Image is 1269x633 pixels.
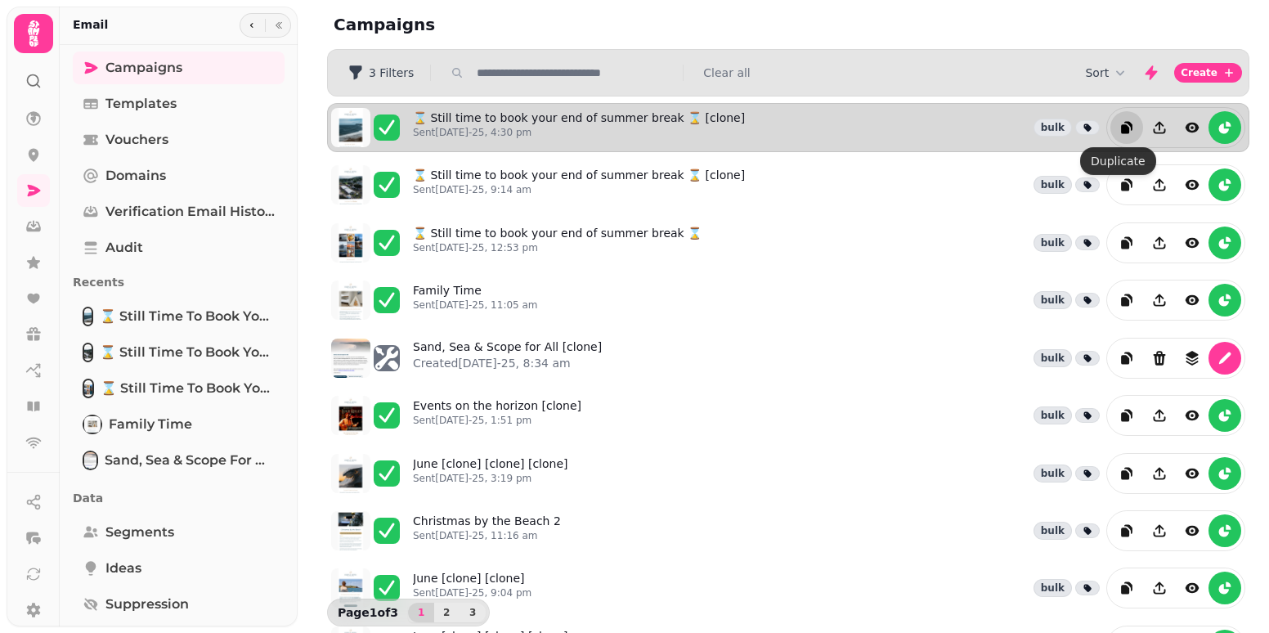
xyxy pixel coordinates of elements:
div: bulk [1034,176,1072,194]
span: Create [1181,68,1217,78]
a: Verification email history [73,195,285,228]
a: Family TimeSent[DATE]-25, 11:05 am [413,282,538,318]
img: aHR0cHM6Ly9zdGFtcGVkZS1zZXJ2aWNlLXByb2QtdGVtcGxhdGUtcHJldmlld3MuczMuZXUtd2VzdC0xLmFtYXpvbmF3cy5jb... [331,339,370,378]
a: Christmas by the Beach 2Sent[DATE]-25, 11:16 am [413,513,561,549]
button: duplicate [1110,342,1143,375]
div: bulk [1034,465,1072,483]
div: bulk [1034,119,1072,137]
div: bulk [1034,406,1072,424]
a: Campaigns [73,52,285,84]
p: Sent [DATE]-25, 11:16 am [413,529,561,542]
button: view [1176,227,1208,259]
img: ⌛ Still time to book your end of summer break ⌛ [84,380,92,397]
img: ⌛ Still time to book your end of summer break ⌛ [clone] [84,308,92,325]
button: reports [1208,284,1241,316]
div: bulk [1034,522,1072,540]
div: bulk [1034,349,1072,367]
button: Share campaign preview [1143,284,1176,316]
div: Duplicate [1080,147,1156,175]
span: Family Time [109,415,192,434]
button: Share campaign preview [1143,514,1176,547]
button: view [1176,514,1208,547]
button: view [1176,284,1208,316]
span: Domains [105,166,166,186]
span: Ideas [105,559,141,578]
p: Sent [DATE]-25, 9:14 am [413,183,745,196]
a: Segments [73,516,285,549]
a: Sand, Sea & Scope for All [clone]Sand, Sea & Scope for All [clone] [73,444,285,477]
p: Sent [DATE]-25, 11:05 am [413,299,538,312]
button: duplicate [1110,572,1143,604]
a: ⌛ Still time to book your end of summer break ⌛ [clone]⌛ Still time to book your end of summer br... [73,300,285,333]
button: 1 [408,603,434,622]
button: duplicate [1110,514,1143,547]
p: Data [73,483,285,513]
button: duplicate [1110,284,1143,316]
a: ⌛ Still time to book your end of summer break ⌛⌛ Still time to book your end of summer break ⌛ [73,372,285,405]
p: Sent [DATE]-25, 1:51 pm [413,414,581,427]
button: Delete [1143,342,1176,375]
img: aHR0cHM6Ly9zdGFtcGVkZS1zZXJ2aWNlLXByb2QtdGVtcGxhdGUtcHJldmlld3MuczMuZXUtd2VzdC0xLmFtYXpvbmF3cy5jb... [331,281,370,320]
button: Share campaign preview [1143,168,1176,201]
button: view [1176,168,1208,201]
div: bulk [1034,291,1072,309]
span: 3 [466,608,479,617]
button: Share campaign preview [1143,572,1176,604]
span: Campaigns [105,58,182,78]
p: Page 1 of 3 [331,604,405,621]
p: Recents [73,267,285,297]
button: reports [1208,572,1241,604]
button: reports [1208,399,1241,432]
span: ⌛ Still time to book your end of summer break ⌛ [101,379,275,398]
img: aHR0cHM6Ly9zdGFtcGVkZS1zZXJ2aWNlLXByb2QtdGVtcGxhdGUtcHJldmlld3MuczMuZXUtd2VzdC0xLmFtYXpvbmF3cy5jb... [331,511,370,550]
a: Vouchers [73,123,285,156]
h2: Email [73,16,108,33]
a: June [clone] [clone]Sent[DATE]-25, 9:04 pm [413,570,531,606]
img: aHR0cHM6Ly9zdGFtcGVkZS1zZXJ2aWNlLXByb2QtdGVtcGxhdGUtcHJldmlld3MuczMuZXUtd2VzdC0xLmFtYXpvbmF3cy5jb... [331,108,370,147]
button: view [1176,457,1208,490]
span: Templates [105,94,177,114]
a: Audit [73,231,285,264]
img: aHR0cHM6Ly9zdGFtcGVkZS1zZXJ2aWNlLXByb2QtdGVtcGxhdGUtcHJldmlld3MuczMuZXUtd2VzdC0xLmFtYXpvbmF3cy5jb... [331,223,370,263]
button: duplicate [1110,168,1143,201]
img: Sand, Sea & Scope for All [clone] [84,452,96,469]
p: Sent [DATE]-25, 9:04 pm [413,586,531,599]
button: duplicate [1110,111,1143,144]
div: bulk [1034,234,1072,252]
button: Share campaign preview [1143,457,1176,490]
span: ⌛ Still time to book your end of summer break ⌛ [clone] [100,343,275,362]
button: Create [1174,63,1242,83]
a: Sand, Sea & Scope for All [clone]Created[DATE]-25, 8:34 am [413,339,602,378]
a: Ideas [73,552,285,585]
span: Segments [105,523,174,542]
button: reports [1208,168,1241,201]
button: edit [1208,342,1241,375]
a: Domains [73,159,285,192]
img: aHR0cHM6Ly9zdGFtcGVkZS1zZXJ2aWNlLXByb2QtdGVtcGxhdGUtcHJldmlld3MuczMuZXUtd2VzdC0xLmFtYXpvbmF3cy5jb... [331,396,370,435]
a: ⌛ Still time to book your end of summer break ⌛ [clone]⌛ Still time to book your end of summer br... [73,336,285,369]
h2: Campaigns [334,13,648,36]
button: duplicate [1110,227,1143,259]
button: Share campaign preview [1143,399,1176,432]
img: aHR0cHM6Ly9zdGFtcGVkZS1zZXJ2aWNlLXByb2QtdGVtcGxhdGUtcHJldmlld3MuczMuZXUtd2VzdC0xLmFtYXpvbmF3cy5jb... [331,454,370,493]
button: view [1176,111,1208,144]
p: Sent [DATE]-25, 4:30 pm [413,126,745,139]
button: reports [1208,111,1241,144]
span: ⌛ Still time to book your end of summer break ⌛ [clone] [100,307,275,326]
nav: Pagination [408,603,486,622]
a: Suppression [73,588,285,621]
button: duplicate [1110,399,1143,432]
button: reports [1208,227,1241,259]
a: June [clone] [clone] [clone]Sent[DATE]-25, 3:19 pm [413,456,568,492]
img: ⌛ Still time to book your end of summer break ⌛ [clone] [84,344,92,361]
a: Family TimeFamily Time [73,408,285,441]
button: 3 [460,603,486,622]
img: aHR0cHM6Ly9zdGFtcGVkZS1zZXJ2aWNlLXByb2QtdGVtcGxhdGUtcHJldmlld3MuczMuZXUtd2VzdC0xLmFtYXpvbmF3cy5jb... [331,568,370,608]
p: Sent [DATE]-25, 3:19 pm [413,472,568,485]
a: Events on the horizon [clone]Sent[DATE]-25, 1:51 pm [413,397,581,433]
img: Family Time [84,416,101,433]
button: Share campaign preview [1143,111,1176,144]
p: Created [DATE]-25, 8:34 am [413,355,602,371]
button: Sort [1085,65,1128,81]
button: Share campaign preview [1143,227,1176,259]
